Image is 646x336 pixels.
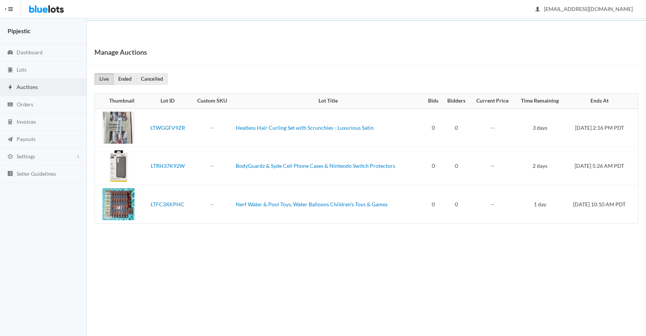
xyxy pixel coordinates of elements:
[17,170,56,177] span: Seller Guidelines
[136,73,168,85] a: Cancelled
[565,94,638,109] th: Ends At
[470,94,515,109] th: Current Price
[6,170,14,178] ion-icon: list box
[565,147,638,185] td: [DATE] 5:26 AM PDT
[424,94,443,109] th: Bids
[6,101,14,109] ion-icon: cash
[233,94,424,109] th: Lot Title
[443,109,471,147] td: 0
[151,201,184,207] a: LTFC3XKPHC
[94,73,114,85] a: Live
[536,6,633,12] span: [EMAIL_ADDRESS][DOMAIN_NAME]
[470,147,515,185] td: --
[17,66,26,73] span: Lots
[424,185,443,224] td: 0
[515,94,565,109] th: Time Remaining
[515,185,565,224] td: 1 day
[6,153,14,161] ion-icon: cog
[144,94,192,109] th: Lot ID
[17,101,33,107] span: Orders
[94,46,147,58] h1: Manage Auctions
[534,6,541,13] ion-icon: person
[113,73,136,85] a: Ended
[150,124,185,131] a: LTWGGFV9ZR
[443,147,471,185] td: 0
[565,185,638,224] td: [DATE] 10:10 AM PDT
[470,185,515,224] td: --
[17,49,43,55] span: Dashboard
[470,109,515,147] td: --
[210,163,214,169] a: --
[6,49,14,57] ion-icon: speedometer
[210,124,214,131] a: --
[191,94,233,109] th: Custom SKU
[95,94,144,109] th: Thumbnail
[424,109,443,147] td: 0
[17,136,36,142] span: Payouts
[17,118,36,125] span: Invoices
[565,109,638,147] td: [DATE] 2:16 PM PDT
[515,109,565,147] td: 3 days
[443,185,471,224] td: 0
[424,147,443,185] td: 0
[6,136,14,143] ion-icon: paper plane
[515,147,565,185] td: 2 days
[17,153,35,160] span: Settings
[236,124,374,131] a: Heatless Hair Curling Set with Scrunchies - Luxurious Satin
[8,27,31,34] strong: Pipjestic
[151,163,185,169] a: LTRH37K92W
[6,119,14,126] ion-icon: calculator
[17,84,38,90] span: Auctions
[6,67,14,74] ion-icon: clipboard
[210,201,214,207] a: --
[236,163,395,169] a: BodyGuardz & Syde Cell Phone Cases & Nintendo Switch Protectors
[236,201,388,207] a: Nerf Water & Pool Toys, Water Balloons Children's Toys & Games
[6,84,14,91] ion-icon: flash
[443,94,471,109] th: Bidders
